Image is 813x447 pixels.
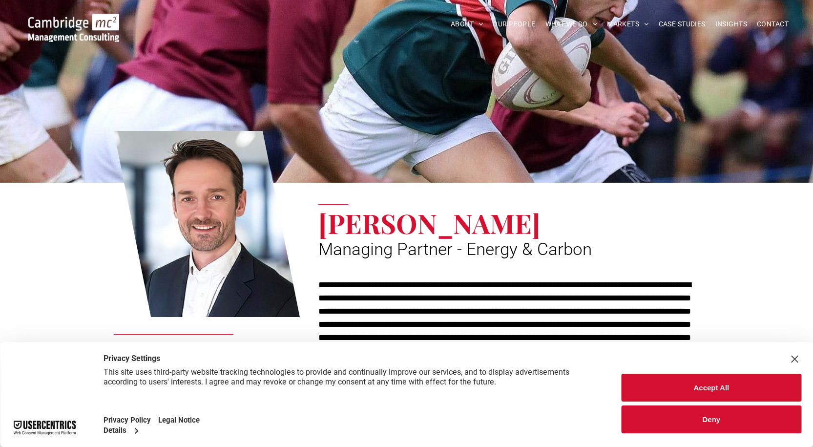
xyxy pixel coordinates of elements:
a: WHAT WE DO [541,17,603,32]
a: CONTACT [752,17,793,32]
a: ABOUT [446,17,488,32]
span: Managing Partner - Energy & Carbon [318,239,592,259]
a: MARKETS [602,17,653,32]
span: [PERSON_NAME] [318,205,541,241]
a: CASE STUDIES [654,17,710,32]
a: OUR PEOPLE [488,17,540,32]
a: Your Business Transformed | Cambridge Management Consulting [28,15,119,25]
img: Go to Homepage [28,14,119,42]
a: Pete Nisbet | Managing Partner - Energy & Carbon [114,129,300,319]
a: INSIGHTS [710,17,752,32]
